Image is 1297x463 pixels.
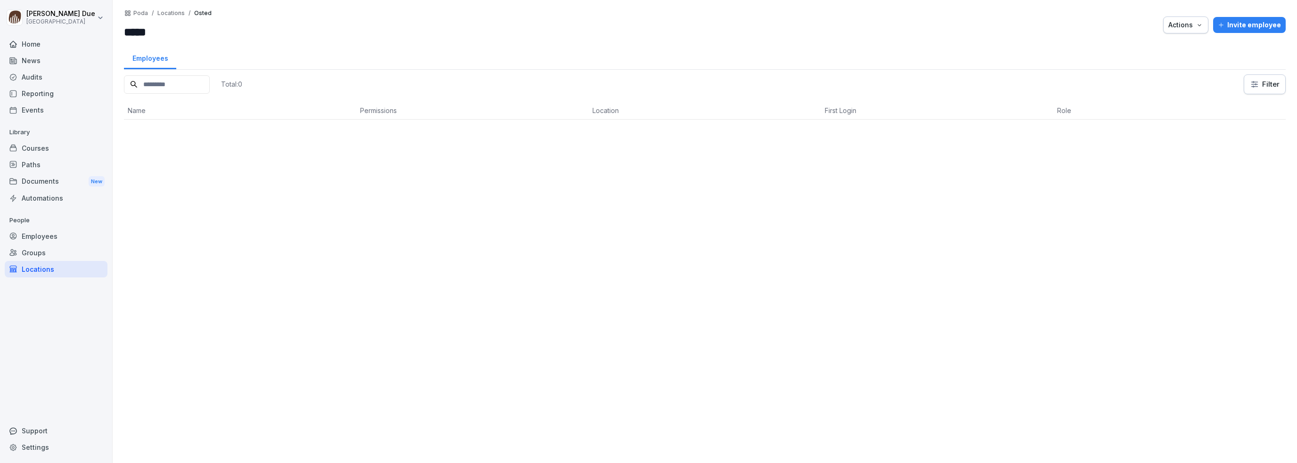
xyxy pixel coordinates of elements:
button: Actions [1163,16,1208,33]
th: First Login [821,102,1053,120]
a: Employees [124,45,176,69]
p: Library [5,125,107,140]
th: Permissions [356,102,589,120]
a: Paths [5,156,107,173]
th: Location [589,102,821,120]
a: Reporting [5,85,107,102]
button: Invite employee [1213,17,1286,33]
a: Automations [5,190,107,206]
p: People [5,213,107,228]
a: Locations [5,261,107,277]
th: Role [1053,102,1286,120]
div: Actions [1168,20,1203,30]
p: [PERSON_NAME] Due [26,10,95,18]
a: News [5,52,107,69]
a: Poda [133,10,148,16]
p: / [152,10,154,16]
div: Support [5,422,107,439]
p: Locations [157,10,185,16]
a: Groups [5,244,107,261]
th: Name [124,102,356,120]
a: DocumentsNew [5,173,107,190]
a: Events [5,102,107,118]
a: Audits [5,69,107,85]
p: / [189,10,190,16]
a: Employees [5,228,107,244]
div: Invite employee [1218,20,1281,30]
button: Filter [1244,75,1285,94]
a: Home [5,36,107,52]
p: Total: 0 [221,80,242,89]
a: Settings [5,439,107,455]
a: Courses [5,140,107,156]
div: Documents [5,173,107,190]
p: [GEOGRAPHIC_DATA] [26,18,95,25]
div: Filter [1250,80,1280,89]
div: New [89,176,105,187]
p: Osted [194,10,212,16]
